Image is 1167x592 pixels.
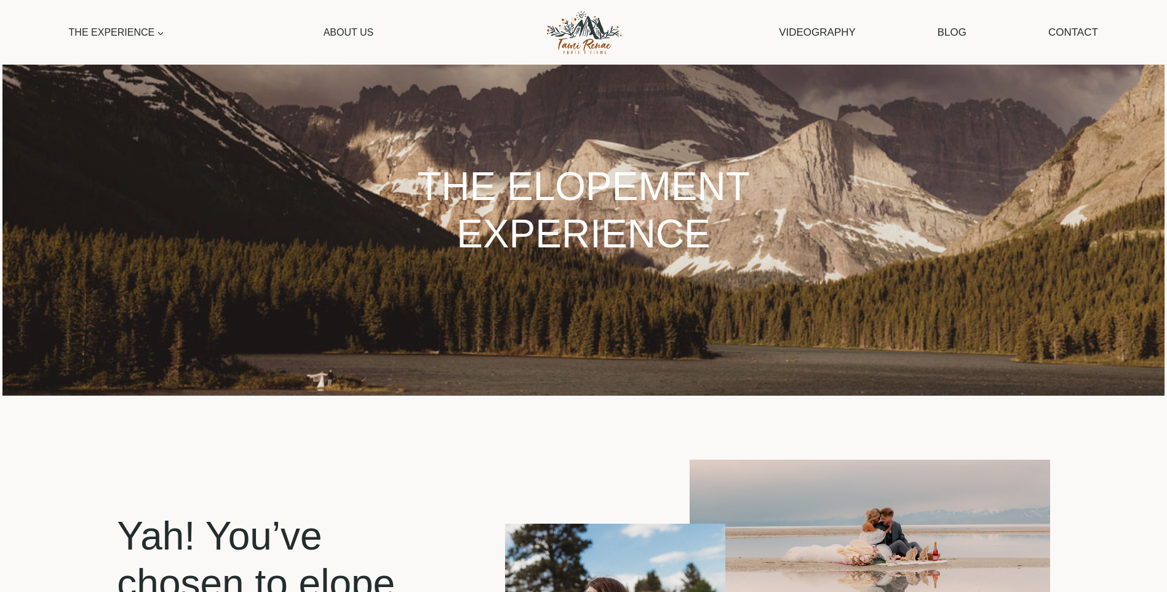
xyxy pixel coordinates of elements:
[533,7,634,58] img: Tami Renae Photo & Films Logo
[773,17,1104,48] nav: Secondary
[63,18,170,46] a: The Experience
[69,25,165,41] span: The Experience
[317,18,380,46] a: About Us
[931,17,973,48] a: Blog
[63,18,380,46] nav: Primary
[1042,17,1104,48] a: Contact
[773,17,862,48] a: Videography
[363,163,804,258] h1: THE ELOPEMENT EXPERIENCE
